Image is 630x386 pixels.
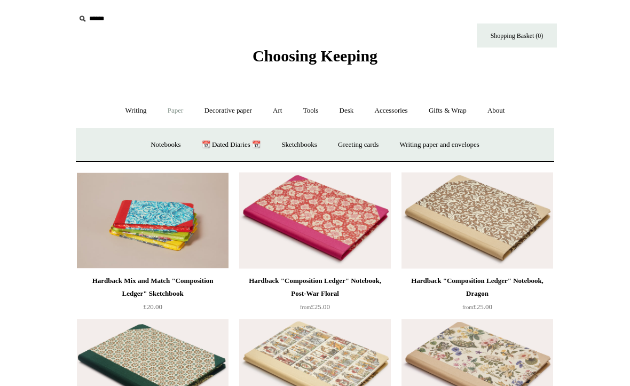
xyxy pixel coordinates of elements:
span: Choosing Keeping [253,47,377,65]
a: Choosing Keeping [253,56,377,63]
a: Desk [330,97,364,125]
a: Hardback "Composition Ledger" Notebook, Dragon from£25.00 [401,274,553,318]
div: Hardback "Composition Ledger" Notebook, Post-War Floral [242,274,388,300]
span: £25.00 [462,303,492,311]
a: Hardback "Composition Ledger" Notebook, Dragon Hardback "Composition Ledger" Notebook, Dragon [401,172,553,269]
a: Greeting cards [328,131,388,159]
a: Sketchbooks [272,131,326,159]
a: About [478,97,515,125]
a: Hardback "Composition Ledger" Notebook, Post-War Floral from£25.00 [239,274,391,318]
a: Decorative paper [195,97,262,125]
a: Tools [294,97,328,125]
a: Hardback Mix and Match "Composition Ledger" Sketchbook £20.00 [77,274,229,318]
span: from [462,304,473,310]
span: £25.00 [300,303,330,311]
img: Hardback Mix and Match "Composition Ledger" Sketchbook [77,172,229,269]
a: Hardback "Composition Ledger" Notebook, Post-War Floral Hardback "Composition Ledger" Notebook, P... [239,172,391,269]
a: Writing [116,97,156,125]
div: Hardback Mix and Match "Composition Ledger" Sketchbook [80,274,226,300]
a: Notebooks [141,131,190,159]
a: Writing paper and envelopes [390,131,489,159]
img: Hardback "Composition Ledger" Notebook, Dragon [401,172,553,269]
div: Hardback "Composition Ledger" Notebook, Dragon [404,274,550,300]
img: Hardback "Composition Ledger" Notebook, Post-War Floral [239,172,391,269]
a: Gifts & Wrap [419,97,476,125]
a: Art [263,97,292,125]
a: Accessories [365,97,418,125]
a: 📆 Dated Diaries 📆 [192,131,270,159]
span: £20.00 [143,303,162,311]
a: Hardback Mix and Match "Composition Ledger" Sketchbook Hardback Mix and Match "Composition Ledger... [77,172,229,269]
span: from [300,304,311,310]
a: Shopping Basket (0) [477,23,557,48]
a: Paper [158,97,193,125]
